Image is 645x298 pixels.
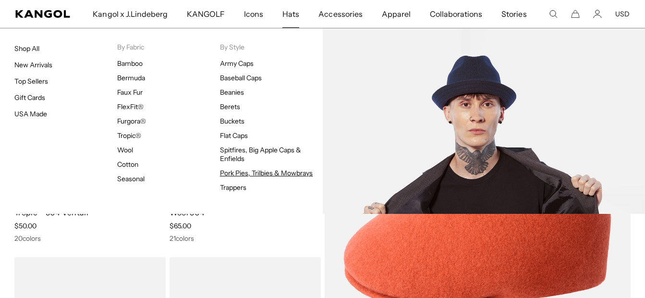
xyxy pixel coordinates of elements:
[14,234,166,243] div: 20 colors
[14,44,39,53] a: Shop All
[220,131,248,140] a: Flat Caps
[117,102,144,111] a: FlexFit®
[117,160,138,169] a: Cotton
[117,43,220,51] p: By Fabric
[14,222,37,230] span: $50.00
[117,146,133,154] a: Wool
[117,74,145,82] a: Bermuda
[14,110,47,118] a: USA Made
[170,234,321,243] div: 21 colors
[14,93,45,102] a: Gift Cards
[117,88,143,97] a: Faux Fur
[117,174,145,183] a: Seasonal
[593,10,602,18] a: Account
[170,222,191,230] span: $65.00
[220,183,246,192] a: Trappers
[220,102,240,111] a: Berets
[117,59,143,68] a: Bamboo
[571,10,580,18] button: Cart
[549,10,558,18] summary: Search here
[220,74,262,82] a: Baseball Caps
[220,146,302,163] a: Spitfires, Big Apple Caps & Enfields
[220,88,244,97] a: Beanies
[117,117,146,125] a: Furgora®
[615,10,630,18] button: USD
[117,131,141,140] a: Tropic®
[220,117,244,125] a: Buckets
[14,77,48,86] a: Top Sellers
[220,43,323,51] p: By Style
[14,61,52,69] a: New Arrivals
[15,10,71,18] a: Kangol
[220,169,313,177] a: Pork Pies, Trilbies & Mowbrays
[220,59,254,68] a: Army Caps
